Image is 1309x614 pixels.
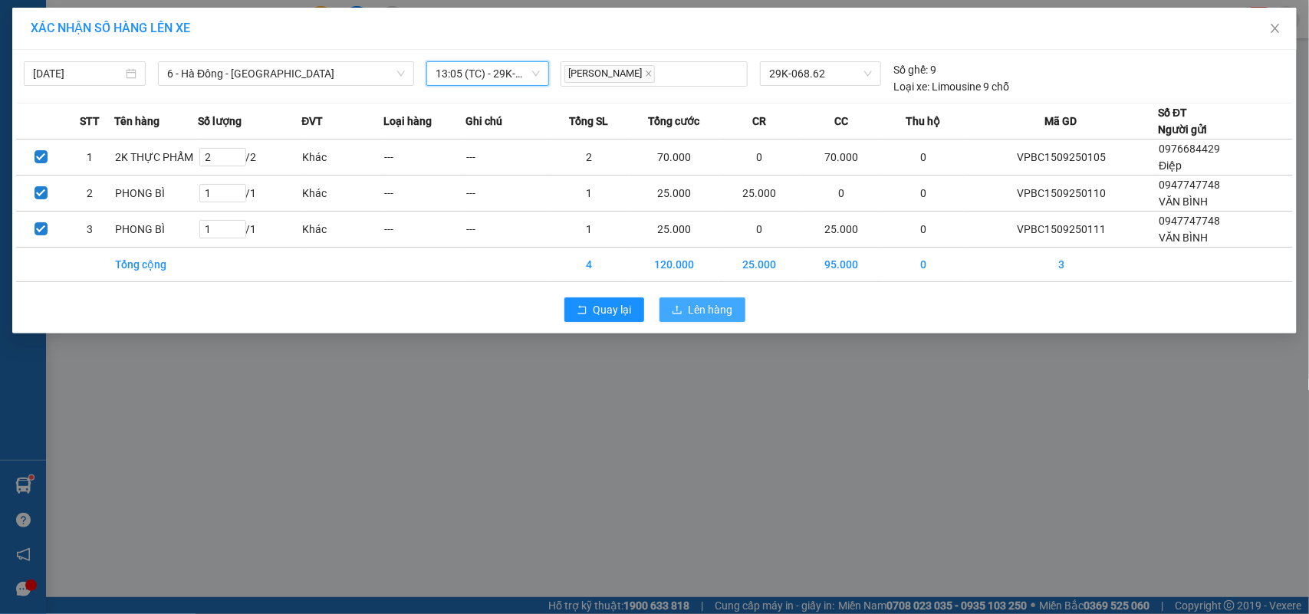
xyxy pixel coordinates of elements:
[630,176,719,212] td: 25.000
[548,212,630,248] td: 1
[1159,231,1208,244] span: VĂN BÌNH
[65,212,114,248] td: 3
[80,113,100,130] span: STT
[965,248,1159,282] td: 3
[659,297,745,322] button: uploadLên hàng
[465,113,502,130] span: Ghi chú
[1158,104,1207,138] div: Số ĐT Người gửi
[1159,195,1208,208] span: VĂN BÌNH
[301,212,383,248] td: Khác
[1254,8,1297,51] button: Close
[114,248,198,282] td: Tổng cộng
[630,212,719,248] td: 25.000
[752,113,766,130] span: CR
[199,140,302,176] td: / 2
[396,69,406,78] span: down
[167,62,405,85] span: 6 - Hà Đông - Yên Bái
[1159,215,1220,227] span: 0947747748
[569,113,608,130] span: Tổng SL
[114,176,198,212] td: PHONG BÌ
[383,212,465,248] td: ---
[114,113,160,130] span: Tên hàng
[801,212,883,248] td: 25.000
[301,113,323,130] span: ĐVT
[383,176,465,212] td: ---
[1159,159,1182,172] span: Điệp
[199,212,302,248] td: / 1
[893,61,936,78] div: 9
[301,176,383,212] td: Khác
[883,176,965,212] td: 0
[801,176,883,212] td: 0
[199,113,242,130] span: Số lượng
[965,212,1159,248] td: VPBC1509250111
[719,176,801,212] td: 25.000
[883,248,965,282] td: 0
[465,176,548,212] td: ---
[383,140,465,176] td: ---
[719,248,801,282] td: 25.000
[769,62,872,85] span: 29K-068.62
[883,212,965,248] td: 0
[465,212,548,248] td: ---
[965,176,1159,212] td: VPBC1509250110
[906,113,940,130] span: Thu hộ
[648,113,699,130] span: Tổng cước
[548,248,630,282] td: 4
[689,301,733,318] span: Lên hàng
[548,176,630,212] td: 1
[645,70,653,77] span: close
[801,140,883,176] td: 70.000
[65,176,114,212] td: 2
[893,78,929,95] span: Loại xe:
[883,140,965,176] td: 0
[893,78,1009,95] div: Limousine 9 chỗ
[114,212,198,248] td: PHONG BÌ
[1269,22,1281,34] span: close
[114,140,198,176] td: 2K THỰC PHẨM
[1159,143,1220,155] span: 0976684429
[719,212,801,248] td: 0
[33,65,123,82] input: 15/09/2025
[465,140,548,176] td: ---
[436,62,539,85] span: 13:05 (TC) - 29K-068.62
[834,113,848,130] span: CC
[801,248,883,282] td: 95.000
[301,140,383,176] td: Khác
[199,176,302,212] td: / 1
[564,65,655,83] span: [PERSON_NAME]
[965,140,1159,176] td: VPBC1509250105
[31,21,190,35] span: XÁC NHẬN SỐ HÀNG LÊN XE
[672,304,682,317] span: upload
[594,301,632,318] span: Quay lại
[65,140,114,176] td: 1
[893,61,928,78] span: Số ghế:
[577,304,587,317] span: rollback
[1159,179,1220,191] span: 0947747748
[630,248,719,282] td: 120.000
[719,140,801,176] td: 0
[383,113,432,130] span: Loại hàng
[564,297,644,322] button: rollbackQuay lại
[630,140,719,176] td: 70.000
[1045,113,1077,130] span: Mã GD
[548,140,630,176] td: 2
